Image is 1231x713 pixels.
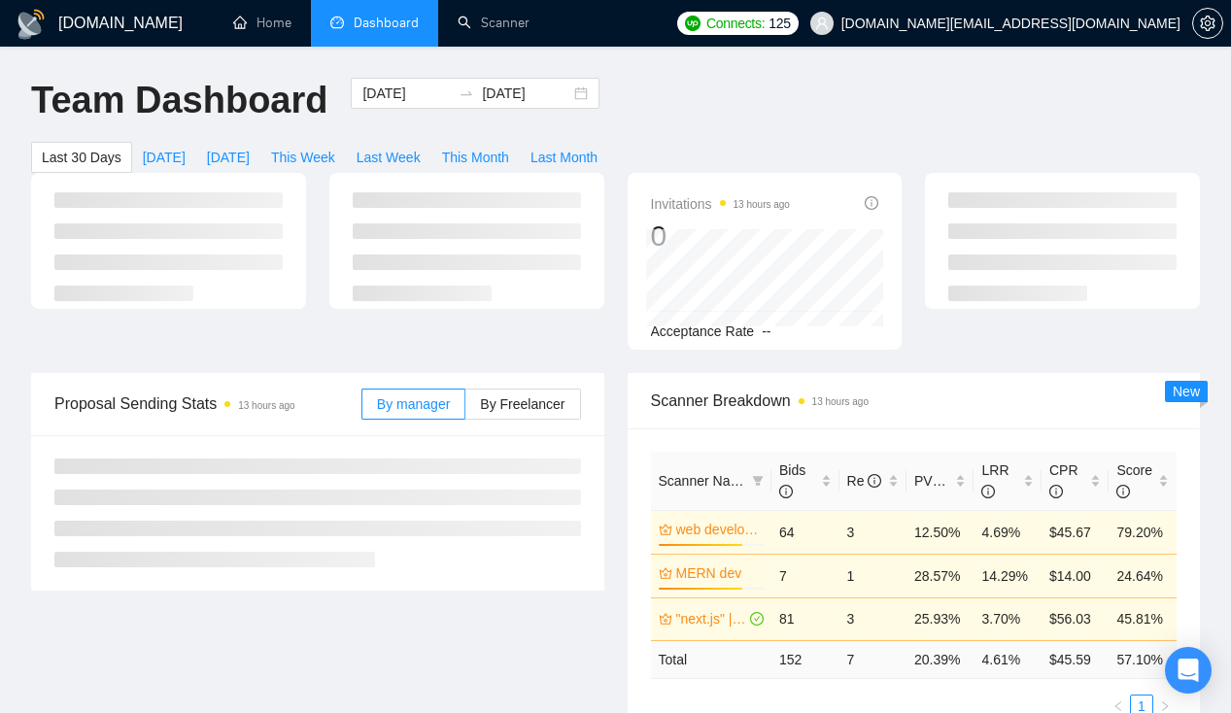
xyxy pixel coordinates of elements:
[676,608,747,629] a: "next.js" | "next js
[706,13,765,34] span: Connects:
[868,474,881,488] span: info-circle
[1042,510,1109,554] td: $45.67
[346,142,431,173] button: Last Week
[779,485,793,498] span: info-circle
[143,147,186,168] span: [DATE]
[354,15,419,31] span: Dashboard
[769,13,790,34] span: 125
[659,473,749,489] span: Scanner Name
[839,640,906,678] td: 7
[1173,384,1200,399] span: New
[442,147,509,168] span: This Month
[771,554,838,597] td: 7
[676,562,761,584] a: MERN dev
[1116,485,1130,498] span: info-circle
[260,142,346,173] button: This Week
[762,323,770,339] span: --
[233,15,291,31] a: homeHome
[651,640,772,678] td: Total
[1159,700,1171,712] span: right
[651,192,790,216] span: Invitations
[16,9,47,40] img: logo
[1042,597,1109,640] td: $56.03
[520,142,608,173] button: Last Month
[1192,8,1223,39] button: setting
[377,396,450,412] span: By manager
[31,78,327,123] h1: Team Dashboard
[271,147,335,168] span: This Week
[847,473,882,489] span: Re
[839,510,906,554] td: 3
[815,17,829,30] span: user
[748,466,768,495] span: filter
[480,396,564,412] span: By Freelancer
[1192,16,1223,31] a: setting
[196,142,260,173] button: [DATE]
[431,142,520,173] button: This Month
[651,218,790,255] div: 0
[685,16,701,31] img: upwork-logo.png
[1116,462,1152,499] span: Score
[1109,597,1177,640] td: 45.81%
[651,323,755,339] span: Acceptance Rate
[482,83,570,104] input: End date
[1112,700,1124,712] span: left
[839,597,906,640] td: 3
[458,15,530,31] a: searchScanner
[914,473,960,489] span: PVR
[459,85,474,101] span: to
[812,396,869,407] time: 13 hours ago
[1049,485,1063,498] span: info-circle
[1042,554,1109,597] td: $14.00
[659,566,672,580] span: crown
[1049,462,1078,499] span: CPR
[1109,510,1177,554] td: 79.20%
[659,523,672,536] span: crown
[906,554,974,597] td: 28.57%
[530,147,598,168] span: Last Month
[974,640,1041,678] td: 4.61 %
[981,485,995,498] span: info-circle
[865,196,878,210] span: info-circle
[1109,554,1177,597] td: 24.64%
[54,391,361,416] span: Proposal Sending Stats
[362,83,451,104] input: Start date
[734,199,790,210] time: 13 hours ago
[1165,647,1212,694] div: Open Intercom Messenger
[207,147,250,168] span: [DATE]
[1193,16,1222,31] span: setting
[676,519,761,540] a: web developmnet
[981,462,1009,499] span: LRR
[459,85,474,101] span: swap-right
[330,16,344,29] span: dashboard
[132,142,196,173] button: [DATE]
[752,475,764,487] span: filter
[974,554,1041,597] td: 14.29%
[238,400,294,411] time: 13 hours ago
[42,147,121,168] span: Last 30 Days
[1109,640,1177,678] td: 57.10 %
[651,389,1178,413] span: Scanner Breakdown
[31,142,132,173] button: Last 30 Days
[750,612,764,626] span: check-circle
[771,510,838,554] td: 64
[357,147,421,168] span: Last Week
[771,597,838,640] td: 81
[974,510,1041,554] td: 4.69%
[839,554,906,597] td: 1
[974,597,1041,640] td: 3.70%
[906,640,974,678] td: 20.39 %
[906,597,974,640] td: 25.93%
[659,612,672,626] span: crown
[906,510,974,554] td: 12.50%
[779,462,805,499] span: Bids
[771,640,838,678] td: 152
[1042,640,1109,678] td: $ 45.59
